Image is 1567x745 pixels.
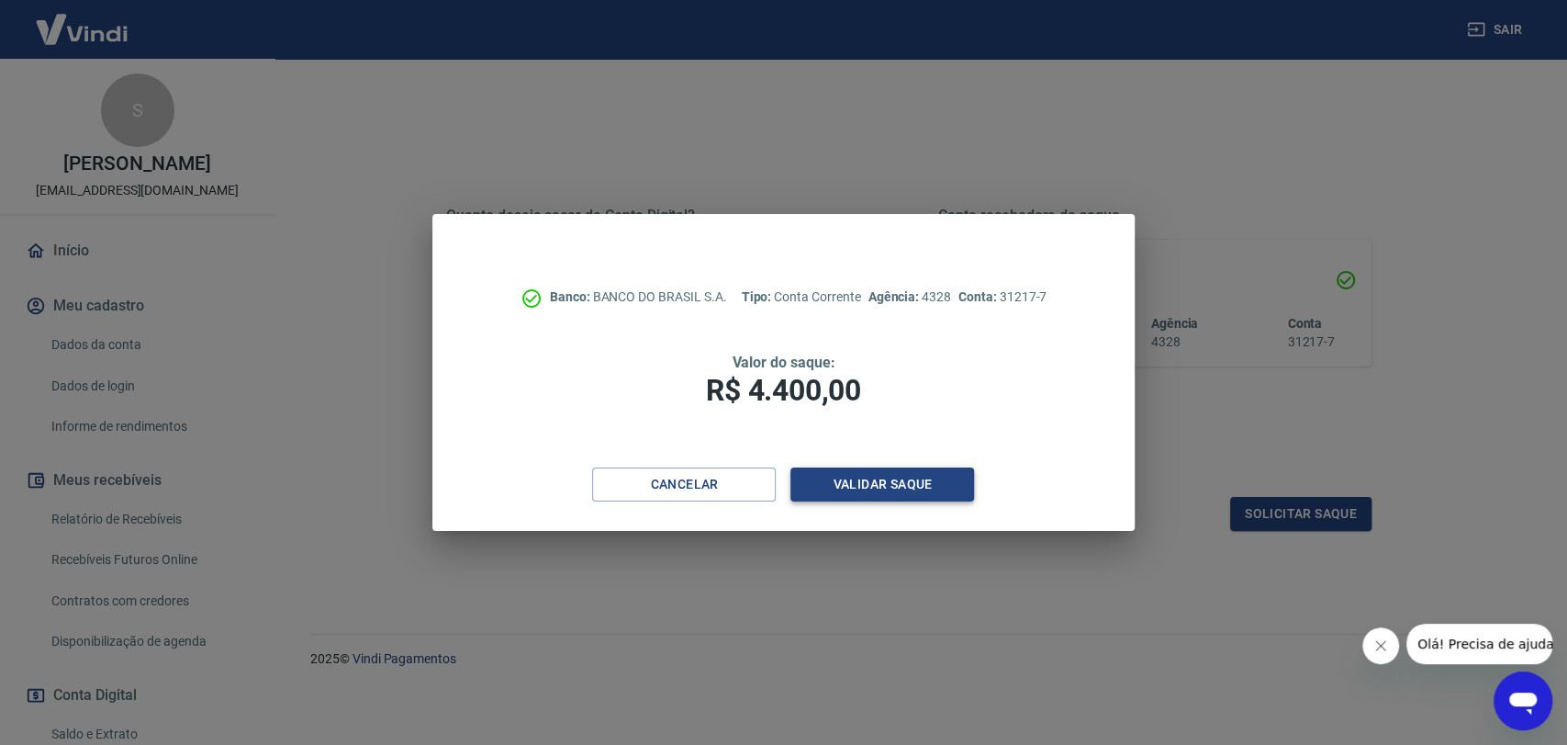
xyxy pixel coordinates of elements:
p: Conta Corrente [741,288,860,307]
span: Conta: [958,289,1000,304]
p: 4328 [868,288,951,307]
p: BANCO DO BRASIL S.A. [550,288,727,307]
iframe: Fechar mensagem [1362,627,1399,664]
iframe: Mensagem da empresa [1406,624,1552,664]
span: Valor do saque: [732,354,834,371]
button: Validar saque [790,468,974,502]
span: Banco: [550,289,593,304]
span: Agência: [868,289,923,304]
p: 31217-7 [958,288,1047,307]
span: R$ 4.400,00 [706,373,860,408]
button: Cancelar [592,468,776,502]
span: Olá! Precisa de ajuda? [11,13,154,28]
iframe: Botão para abrir a janela de mensagens [1494,672,1552,730]
span: Tipo: [741,289,774,304]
